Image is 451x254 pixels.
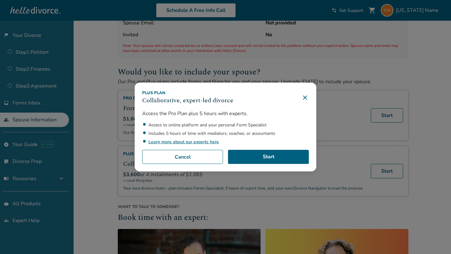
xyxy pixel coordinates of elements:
h3: Collaborative, expert-led divorce [142,96,233,105]
a: Start [228,150,309,164]
button: Cancel [142,150,223,164]
li: Includes 5 hours of time with mediators, coaches, or accountants [148,130,309,136]
iframe: Chat Widget [420,224,451,254]
li: Access to online platform and your personal Form Specialist [148,122,309,128]
a: Learn more about our experts here [148,139,219,145]
p: Access the Pro Plan plus 5 hours with experts. [142,110,309,117]
div: Plus Plan [142,90,233,96]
